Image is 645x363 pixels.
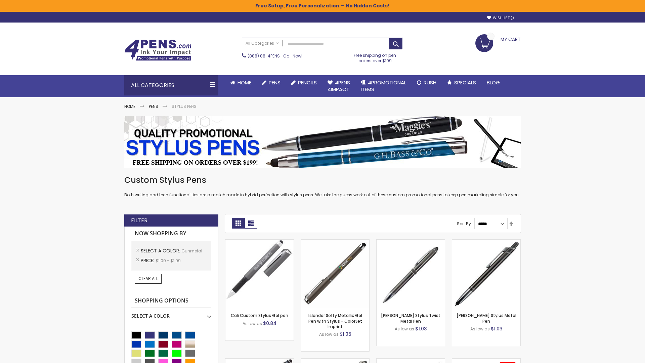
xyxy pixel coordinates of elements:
[238,79,251,86] span: Home
[286,75,322,90] a: Pencils
[131,308,211,319] div: Select A Color
[361,79,406,93] span: 4PROMOTIONAL ITEMS
[442,75,481,90] a: Specials
[124,104,135,109] a: Home
[481,75,505,90] a: Blog
[131,294,211,308] strong: Shopping Options
[124,116,521,168] img: Stylus Pens
[457,221,471,227] label: Sort By
[412,75,442,90] a: Rush
[340,331,351,337] span: $1.05
[149,104,158,109] a: Pens
[454,79,476,86] span: Specials
[246,41,279,46] span: All Categories
[487,15,514,21] a: Wishlist
[124,175,521,198] div: Both writing and tech functionalities are a match made in hybrid perfection with stylus pens. We ...
[301,239,369,245] a: Islander Softy Metallic Gel Pen with Stylus - ColorJet Imprint-Gunmetal
[377,239,445,245] a: Colter Stylus Twist Metal Pen-Gunmetal
[308,313,362,329] a: Islander Softy Metallic Gel Pen with Stylus - ColorJet Imprint
[124,75,218,95] div: All Categories
[487,79,500,86] span: Blog
[242,38,283,49] a: All Categories
[328,79,350,93] span: 4Pens 4impact
[457,313,516,324] a: [PERSON_NAME] Stylus Metal Pen
[124,175,521,186] h1: Custom Stylus Pens
[301,240,369,308] img: Islander Softy Metallic Gel Pen with Stylus - ColorJet Imprint-Gunmetal
[424,79,436,86] span: Rush
[269,79,281,86] span: Pens
[181,248,202,254] span: Gunmetal
[248,53,280,59] a: (888) 88-4PENS
[225,75,257,90] a: Home
[248,53,302,59] span: - Call Now!
[257,75,286,90] a: Pens
[319,331,339,337] span: As low as
[225,240,294,308] img: Cali Custom Stylus Gel pen-Gunmetal
[135,274,162,283] a: Clear All
[470,326,490,332] span: As low as
[381,313,440,324] a: [PERSON_NAME] Stylus Twist Metal Pen
[395,326,414,332] span: As low as
[225,239,294,245] a: Cali Custom Stylus Gel pen-Gunmetal
[355,75,412,97] a: 4PROMOTIONALITEMS
[322,75,355,97] a: 4Pens4impact
[415,325,427,332] span: $1.03
[232,218,245,229] strong: Grid
[377,240,445,308] img: Colter Stylus Twist Metal Pen-Gunmetal
[452,240,520,308] img: Olson Stylus Metal Pen-Gunmetal
[156,258,181,264] span: $1.00 - $1.99
[172,104,197,109] strong: Stylus Pens
[263,320,276,327] span: $0.84
[298,79,317,86] span: Pencils
[347,50,403,64] div: Free shipping on pen orders over $199
[141,247,181,254] span: Select A Color
[138,276,158,281] span: Clear All
[452,239,520,245] a: Olson Stylus Metal Pen-Gunmetal
[141,257,156,264] span: Price
[131,217,147,224] strong: Filter
[491,325,503,332] span: $1.03
[124,39,191,61] img: 4Pens Custom Pens and Promotional Products
[131,227,211,241] strong: Now Shopping by
[231,313,288,318] a: Cali Custom Stylus Gel pen
[243,321,262,326] span: As low as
